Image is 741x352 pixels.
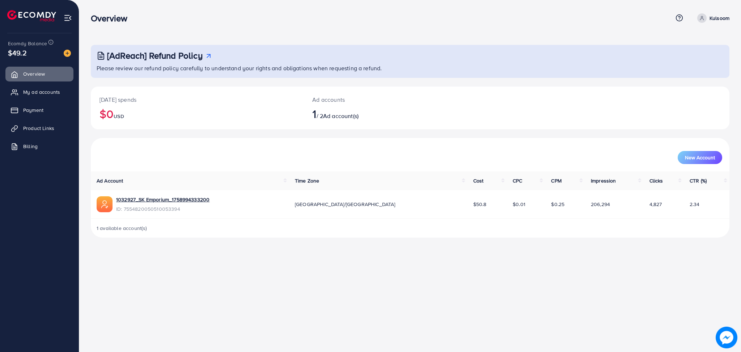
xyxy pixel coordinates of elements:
[716,327,737,348] img: image
[710,14,729,22] p: Kulsoom
[5,85,73,99] a: My ad accounts
[312,107,454,121] h2: / 2
[690,177,707,184] span: CTR (%)
[97,196,113,212] img: ic-ads-acc.e4c84228.svg
[551,201,564,208] span: $0.25
[591,177,616,184] span: Impression
[473,177,484,184] span: Cost
[23,106,43,114] span: Payment
[5,139,73,154] a: Billing
[23,143,38,150] span: Billing
[5,67,73,81] a: Overview
[99,107,295,121] h2: $0
[97,177,123,184] span: Ad Account
[97,64,725,72] p: Please review our refund policy carefully to understand your rights and obligations when requesti...
[513,201,525,208] span: $0.01
[7,10,56,21] img: logo
[23,125,54,132] span: Product Links
[295,201,395,208] span: [GEOGRAPHIC_DATA]/[GEOGRAPHIC_DATA]
[685,155,715,160] span: New Account
[312,105,316,122] span: 1
[97,225,147,232] span: 1 available account(s)
[8,40,47,47] span: Ecomdy Balance
[591,201,610,208] span: 206,294
[5,121,73,135] a: Product Links
[5,103,73,117] a: Payment
[64,50,71,57] img: image
[678,151,722,164] button: New Account
[312,95,454,104] p: Ad accounts
[23,88,60,96] span: My ad accounts
[8,47,27,58] span: $49.2
[295,177,319,184] span: Time Zone
[694,13,729,23] a: Kulsoom
[473,201,487,208] span: $50.8
[99,95,295,104] p: [DATE] spends
[116,205,209,213] span: ID: 7554820050510053394
[551,177,561,184] span: CPM
[649,177,663,184] span: Clicks
[114,113,124,120] span: USD
[64,14,72,22] img: menu
[323,112,359,120] span: Ad account(s)
[690,201,700,208] span: 2.34
[23,70,45,77] span: Overview
[513,177,522,184] span: CPC
[107,50,203,61] h3: [AdReach] Refund Policy
[91,13,133,24] h3: Overview
[649,201,662,208] span: 4,827
[116,196,209,203] a: 1032927_SK Emporium_1758994333200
